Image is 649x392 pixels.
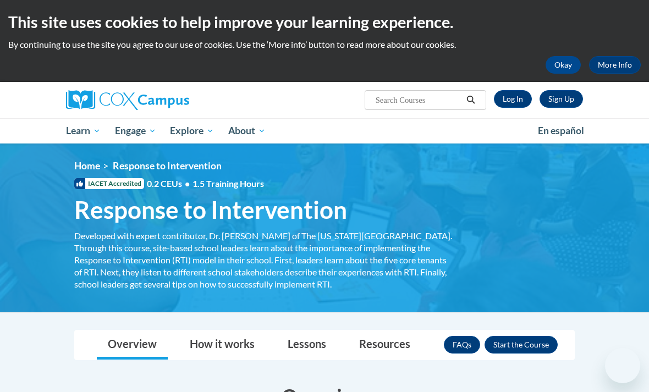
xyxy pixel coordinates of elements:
img: Cox Campus [66,90,189,110]
button: Search [463,93,479,107]
a: Register [540,90,583,108]
span: • [185,178,190,189]
a: FAQs [444,336,480,354]
a: Log In [494,90,532,108]
a: How it works [179,330,266,360]
a: About [221,118,273,143]
a: Lessons [277,330,337,360]
span: En español [538,125,584,136]
span: Response to Intervention [74,195,347,224]
span: Response to Intervention [113,160,222,172]
div: Main menu [58,118,591,143]
span: Learn [66,124,101,137]
h2: This site uses cookies to help improve your learning experience. [8,11,641,33]
a: Engage [108,118,163,143]
p: By continuing to use the site you agree to our use of cookies. Use the ‘More info’ button to read... [8,38,641,51]
span: IACET Accredited [74,178,144,189]
a: Learn [59,118,108,143]
div: Developed with expert contributor, Dr. [PERSON_NAME] of The [US_STATE][GEOGRAPHIC_DATA]. Through ... [74,230,454,290]
button: Enroll [485,336,558,354]
a: Cox Campus [66,90,227,110]
a: Overview [97,330,168,360]
input: Search Courses [375,93,463,107]
a: Home [74,160,100,172]
span: Engage [115,124,156,137]
span: 0.2 CEUs [147,178,264,190]
button: Okay [546,56,581,74]
a: Resources [348,330,421,360]
span: Explore [170,124,214,137]
span: About [228,124,266,137]
a: More Info [589,56,641,74]
span: 1.5 Training Hours [193,178,264,189]
a: En español [531,119,591,142]
a: Explore [163,118,221,143]
iframe: Button to launch messaging window [605,348,640,383]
